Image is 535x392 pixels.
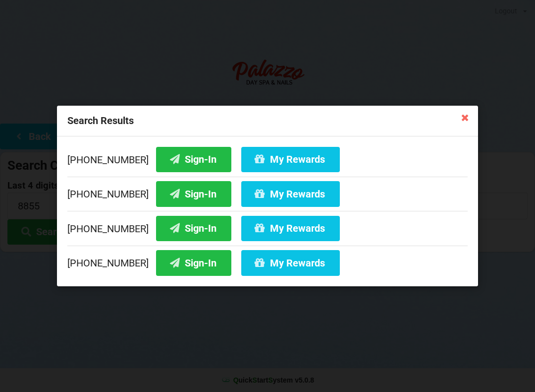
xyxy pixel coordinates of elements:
[241,147,340,172] button: My Rewards
[156,181,231,206] button: Sign-In
[67,246,468,276] div: [PHONE_NUMBER]
[156,147,231,172] button: Sign-In
[241,250,340,275] button: My Rewards
[57,106,478,136] div: Search Results
[67,147,468,177] div: [PHONE_NUMBER]
[67,177,468,211] div: [PHONE_NUMBER]
[156,250,231,275] button: Sign-In
[156,216,231,241] button: Sign-In
[67,211,468,246] div: [PHONE_NUMBER]
[241,216,340,241] button: My Rewards
[241,181,340,206] button: My Rewards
